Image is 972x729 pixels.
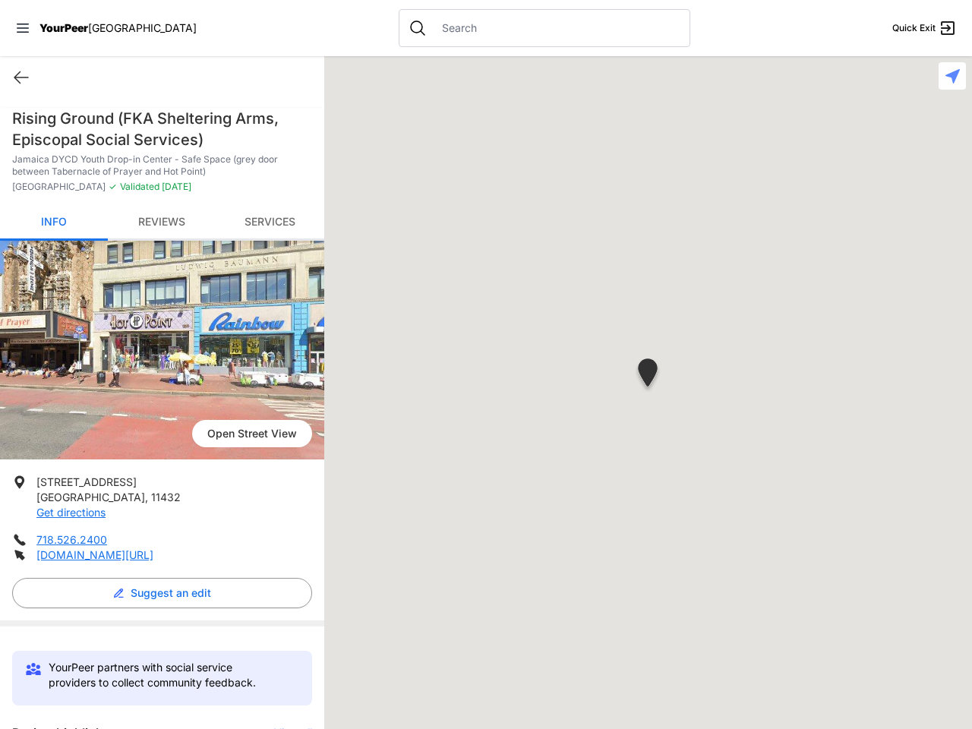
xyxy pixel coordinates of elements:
div: Jamaica DYCD Youth Drop-in Center - Safe Space (grey door between Tabernacle of Prayer and Hot Po... [635,358,661,393]
a: 718.526.2400 [36,533,107,546]
a: Services [216,205,323,241]
input: Search [433,21,680,36]
span: YourPeer [39,21,88,34]
span: 11432 [151,491,181,503]
p: YourPeer partners with social service providers to collect community feedback. [49,660,282,690]
span: Open Street View [192,420,312,447]
a: Quick Exit [892,19,957,37]
span: Quick Exit [892,22,936,34]
span: ✓ [109,181,117,193]
span: [GEOGRAPHIC_DATA] [88,21,197,34]
a: YourPeer[GEOGRAPHIC_DATA] [39,24,197,33]
a: Reviews [108,205,216,241]
h1: Rising Ground (FKA Sheltering Arms, Episcopal Social Services) [12,108,312,150]
span: , [145,491,148,503]
a: Get directions [36,506,106,519]
button: Suggest an edit [12,578,312,608]
span: [STREET_ADDRESS] [36,475,137,488]
p: Jamaica DYCD Youth Drop-in Center - Safe Space (grey door between Tabernacle of Prayer and Hot Po... [12,153,312,178]
span: [GEOGRAPHIC_DATA] [12,181,106,193]
span: [GEOGRAPHIC_DATA] [36,491,145,503]
span: Validated [120,181,159,192]
span: Suggest an edit [131,585,211,601]
a: [DOMAIN_NAME][URL] [36,548,153,561]
span: [DATE] [159,181,191,192]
